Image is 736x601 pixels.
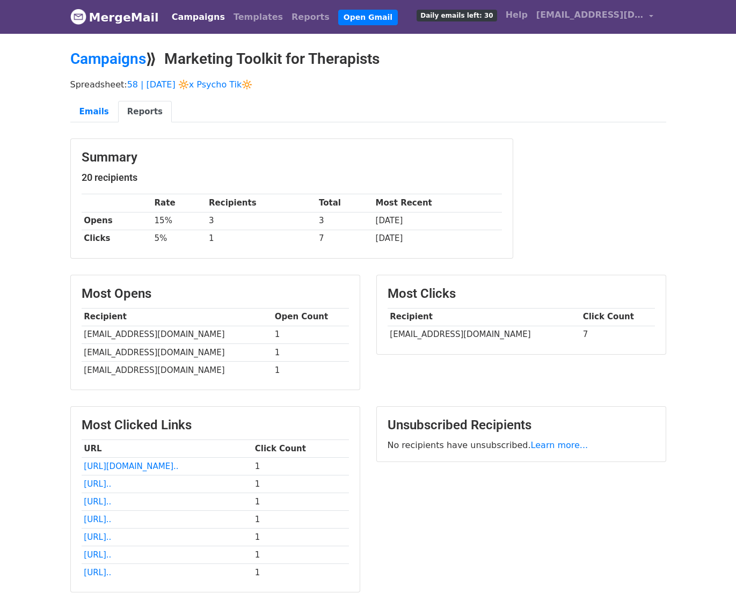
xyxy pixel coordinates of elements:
td: 3 [316,212,373,230]
th: Most Recent [373,194,502,212]
a: Templates [229,6,287,28]
a: [URL].. [84,550,111,560]
h3: Most Clicked Links [82,417,349,433]
a: 58 | [DATE] 🔆x Psycho Tik🔆 [127,79,253,90]
h3: Summary [82,150,502,165]
span: Daily emails left: 30 [417,10,497,21]
td: 15% [152,212,207,230]
a: Daily emails left: 30 [412,4,501,26]
th: Clicks [82,230,152,247]
td: 1 [272,343,349,361]
th: Opens [82,212,152,230]
td: 1 [252,546,349,564]
a: [URL].. [84,568,111,577]
td: 1 [252,511,349,529]
a: Help [501,4,532,26]
th: Open Count [272,308,349,326]
td: [EMAIL_ADDRESS][DOMAIN_NAME] [388,326,580,343]
a: [EMAIL_ADDRESS][DOMAIN_NAME] [532,4,658,30]
a: [URL].. [84,515,111,524]
th: Recipients [206,194,316,212]
a: Campaigns [167,6,229,28]
td: 5% [152,230,207,247]
td: [DATE] [373,230,502,247]
a: [URL].. [84,479,111,489]
iframe: Chat Widget [682,549,736,601]
h5: 20 recipients [82,172,502,184]
a: Reports [287,6,334,28]
a: Campaigns [70,50,146,68]
td: 7 [580,326,655,343]
a: Learn more... [531,440,588,450]
td: 3 [206,212,316,230]
td: [EMAIL_ADDRESS][DOMAIN_NAME] [82,361,272,379]
th: URL [82,439,252,457]
th: Click Count [252,439,349,457]
td: 1 [206,230,316,247]
h2: ⟫ Marketing Toolkit for Therapists [70,50,666,68]
td: 1 [252,475,349,493]
td: 7 [316,230,373,247]
th: Click Count [580,308,655,326]
a: [URL][DOMAIN_NAME].. [84,461,178,471]
td: [EMAIL_ADDRESS][DOMAIN_NAME] [82,326,272,343]
h3: Unsubscribed Recipients [388,417,655,433]
td: 1 [252,457,349,475]
p: Spreadsheet: [70,79,666,90]
a: Emails [70,101,118,123]
a: [URL].. [84,532,111,542]
a: MergeMail [70,6,159,28]
th: Recipient [82,308,272,326]
p: No recipients have unsubscribed. [388,439,655,451]
td: [DATE] [373,212,502,230]
td: 1 [252,493,349,511]
td: 1 [252,564,349,582]
h3: Most Opens [82,286,349,302]
a: Reports [118,101,172,123]
span: [EMAIL_ADDRESS][DOMAIN_NAME] [536,9,644,21]
a: Open Gmail [338,10,398,25]
th: Recipient [388,308,580,326]
td: 1 [272,361,349,379]
a: [URL].. [84,497,111,507]
td: 1 [252,529,349,546]
th: Total [316,194,373,212]
img: MergeMail logo [70,9,86,25]
th: Rate [152,194,207,212]
td: [EMAIL_ADDRESS][DOMAIN_NAME] [82,343,272,361]
h3: Most Clicks [388,286,655,302]
td: 1 [272,326,349,343]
